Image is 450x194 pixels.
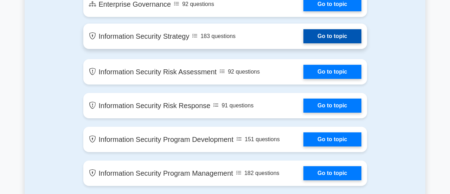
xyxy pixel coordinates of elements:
[303,166,361,180] a: Go to topic
[303,132,361,146] a: Go to topic
[303,99,361,113] a: Go to topic
[303,29,361,43] a: Go to topic
[303,65,361,79] a: Go to topic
